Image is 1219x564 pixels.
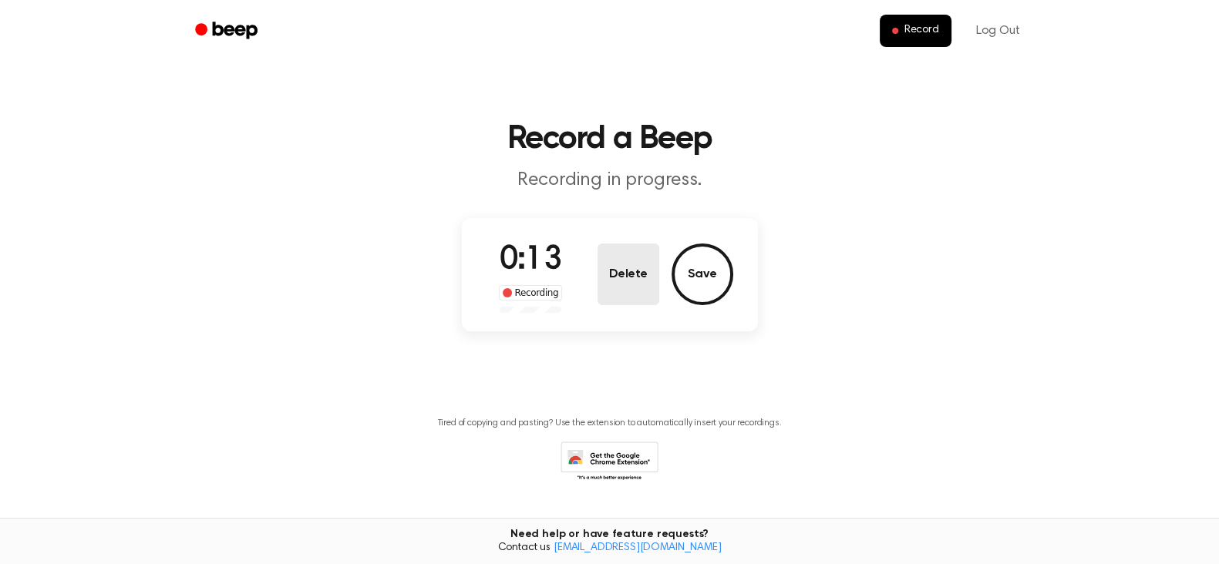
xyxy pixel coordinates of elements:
[314,168,906,193] p: Recording in progress.
[9,542,1210,556] span: Contact us
[880,15,951,47] button: Record
[500,244,561,277] span: 0:13
[672,243,733,305] button: Save Audio Record
[961,12,1035,49] a: Log Out
[904,24,939,38] span: Record
[184,16,271,46] a: Beep
[554,542,722,553] a: [EMAIL_ADDRESS][DOMAIN_NAME]
[499,285,563,300] div: Recording
[598,243,659,305] button: Delete Audio Record
[215,123,1005,156] h1: Record a Beep
[438,418,782,429] p: Tired of copying and pasting? Use the extension to automatically insert your recordings.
